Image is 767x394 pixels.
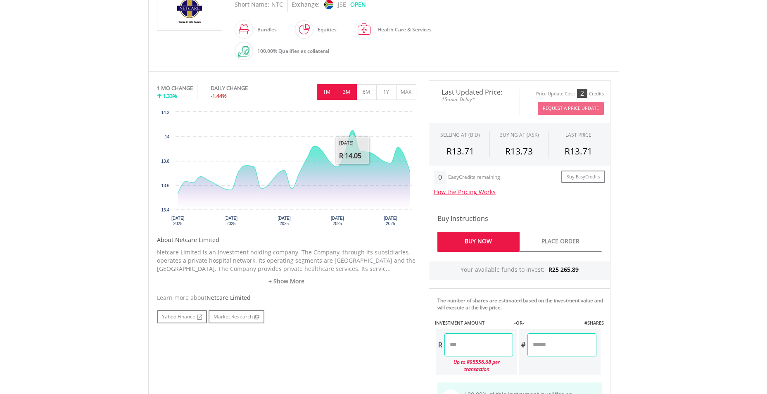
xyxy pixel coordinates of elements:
[520,232,602,252] a: Place Order
[499,131,539,138] span: BUYING AT (ASK)
[157,294,416,302] div: Learn more about
[440,131,480,138] div: SELLING AT (BID)
[565,145,592,157] span: R13.71
[446,145,474,157] span: R13.71
[238,46,249,57] img: collateral-qualifying-green.svg
[161,110,169,115] text: 14.2
[584,320,604,326] label: #SHARES
[330,216,344,226] text: [DATE] 2025
[224,216,237,226] text: [DATE] 2025
[313,20,337,40] div: Equities
[519,333,527,356] div: #
[157,236,416,244] h5: About Netcare Limited
[157,248,416,273] p: Netcare Limited is an investment holding company. The Company, through its subsidiaries, operates...
[373,20,432,40] div: Health Care & Services
[157,108,416,232] svg: Interactive chart
[577,89,587,98] div: 2
[157,84,193,92] div: 1 MO CHANGE
[434,188,496,196] a: How the Pricing Works
[207,294,251,301] span: Netcare Limited
[505,145,533,157] span: R13.73
[436,333,444,356] div: R
[161,208,169,212] text: 13.4
[436,356,513,375] div: Up to R95556.68 per transaction
[157,108,416,232] div: Chart. Highcharts interactive chart.
[171,216,184,226] text: [DATE] 2025
[448,174,500,181] div: EasyCredits remaining
[437,214,602,223] h4: Buy Instructions
[161,183,169,188] text: 13.6
[437,232,520,252] a: Buy Now
[211,92,227,100] span: -1.44%
[435,89,513,95] span: Last Updated Price:
[164,135,169,139] text: 14
[257,47,329,55] span: 100.00% Qualifies as collateral
[157,310,207,323] a: Yahoo Finance
[514,320,524,326] label: -OR-
[538,102,604,115] button: Request A Price Update
[384,216,397,226] text: [DATE] 2025
[429,261,610,280] div: Your available funds to invest:
[253,20,277,40] div: Bundles
[437,297,607,311] div: The number of shares are estimated based on the investment value and will execute at the live price.
[157,277,416,285] a: + Show More
[565,131,591,138] div: LAST PRICE
[161,159,169,164] text: 13.8
[209,310,264,323] a: Market Research
[337,84,357,100] button: 3M
[396,84,416,100] button: MAX
[561,171,605,183] a: Buy EasyCredits
[435,320,484,326] label: INVESTMENT AMOUNT
[435,95,513,103] span: 15-min. Delay*
[589,91,604,97] div: Credits
[376,84,397,100] button: 1Y
[536,91,575,97] div: Price Update Cost:
[211,84,275,92] div: DAILY CHANGE
[317,84,337,100] button: 1M
[278,216,291,226] text: [DATE] 2025
[434,171,446,184] div: 0
[356,84,377,100] button: 6M
[549,266,579,273] span: R25 265.89
[163,92,177,100] span: 1.33%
